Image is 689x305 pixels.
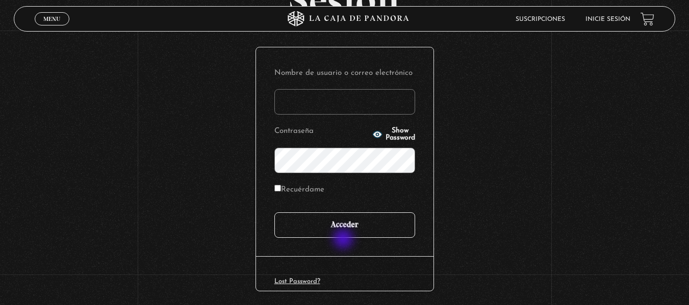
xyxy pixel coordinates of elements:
a: Inicie sesión [585,16,630,22]
a: Lost Password? [274,278,320,285]
label: Contraseña [274,124,369,140]
span: Cerrar [40,24,64,32]
span: Menu [43,16,60,22]
label: Nombre de usuario o correo electrónico [274,66,415,81]
label: Recuérdame [274,182,324,198]
button: Show Password [372,127,415,142]
a: View your shopping cart [641,12,654,25]
input: Recuérdame [274,185,281,191]
a: Suscripciones [516,16,565,22]
span: Show Password [386,127,415,142]
input: Acceder [274,212,415,238]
